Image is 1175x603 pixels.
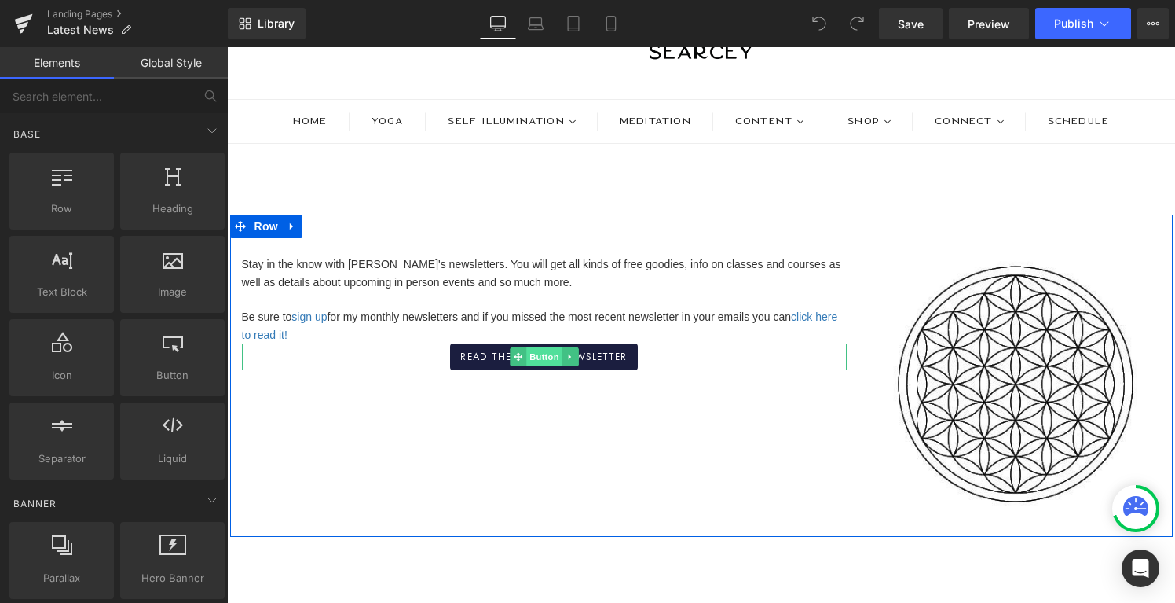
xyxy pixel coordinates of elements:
[125,367,220,384] span: Button
[55,167,75,191] a: Expand / Collapse
[335,300,351,319] a: Expand / Collapse
[47,24,114,36] span: Latest News
[479,8,517,39] a: Desktop
[228,8,306,39] a: New Library
[14,450,109,467] span: Separator
[12,496,58,511] span: Banner
[15,261,620,296] p: Be sure to for my monthly newsletters and if you missed the most recent newsletter in your emails...
[15,208,620,244] p: Stay in the know with [PERSON_NAME]'s newsletters. You will get all kinds of free goodies, info o...
[125,284,220,300] span: Image
[47,8,228,20] a: Landing Pages
[123,53,199,96] a: Yoga
[898,16,924,32] span: Save
[803,8,835,39] button: Undo
[64,263,100,276] a: sign up
[14,367,109,384] span: Icon
[517,8,555,39] a: Laptop
[125,200,220,217] span: Heading
[1137,8,1169,39] button: More
[15,263,611,293] a: click here to read it!
[44,53,123,96] a: Home
[258,17,295,31] span: Library
[968,16,1010,32] span: Preview
[24,167,55,191] span: Row
[1054,17,1093,30] span: Publish
[114,47,228,79] a: Global Style
[371,53,486,96] a: Meditation
[12,127,42,142] span: Base
[125,570,220,586] span: Hero Banner
[199,53,370,96] a: Self Illumination
[233,302,400,318] span: Read the Recent Newsletter
[1122,550,1159,587] div: Open Intercom Messenger
[799,53,905,96] a: Schedule
[299,300,335,319] span: Button
[1035,8,1131,39] button: Publish
[125,450,220,467] span: Liquid
[14,200,109,217] span: Row
[949,8,1029,39] a: Preview
[14,284,109,300] span: Text Block
[598,53,686,96] a: Shop
[223,296,410,323] a: Read the Recent Newsletter
[486,53,598,96] a: Content
[686,53,798,96] a: CONNECT
[14,570,109,586] span: Parallax
[555,8,592,39] a: Tablet
[592,8,630,39] a: Mobile
[841,8,873,39] button: Redo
